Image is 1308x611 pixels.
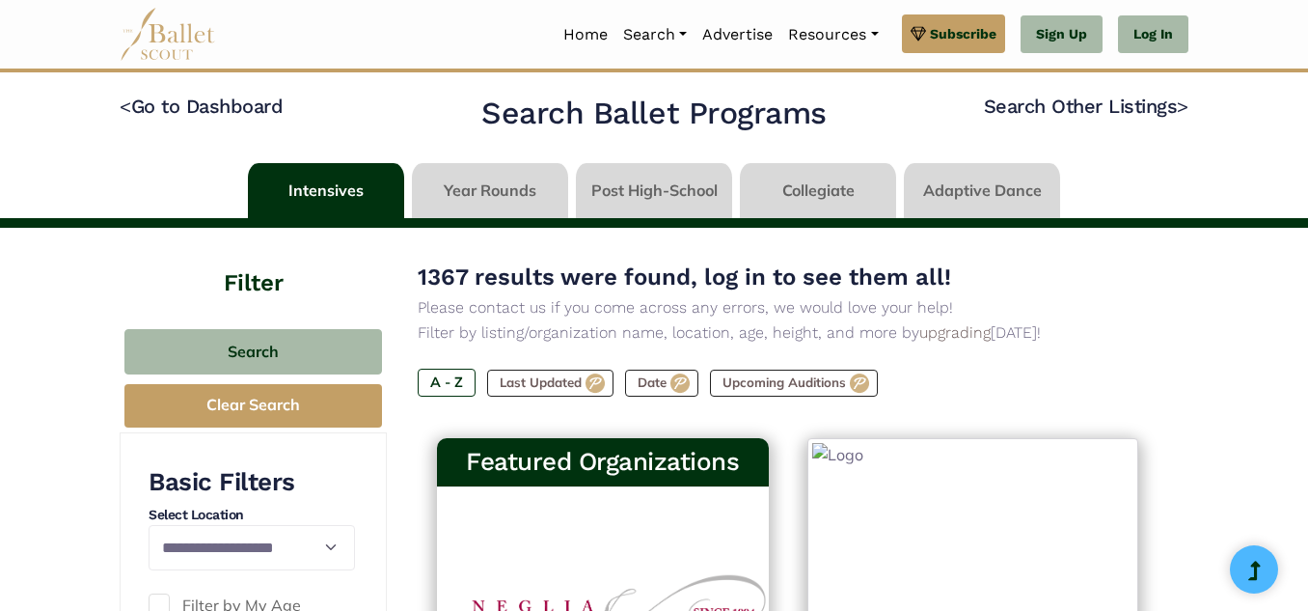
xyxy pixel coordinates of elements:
[695,14,780,55] a: Advertise
[481,94,826,134] h2: Search Ballet Programs
[418,369,476,396] label: A - Z
[736,163,900,218] li: Collegiate
[710,370,878,397] label: Upcoming Auditions
[930,23,996,44] span: Subscribe
[418,295,1158,320] p: Please contact us if you come across any errors, we would love your help!
[452,446,753,479] h3: Featured Organizations
[487,370,613,397] label: Last Updated
[120,94,131,118] code: <
[408,163,572,218] li: Year Rounds
[1118,15,1188,54] a: Log In
[120,95,283,118] a: <Go to Dashboard
[1021,15,1103,54] a: Sign Up
[625,370,698,397] label: Date
[572,163,736,218] li: Post High-School
[984,95,1188,118] a: Search Other Listings>
[919,323,991,342] a: upgrading
[149,506,355,525] h4: Select Location
[124,329,382,375] button: Search
[615,14,695,55] a: Search
[120,228,387,300] h4: Filter
[556,14,615,55] a: Home
[902,14,1005,53] a: Subscribe
[900,163,1064,218] li: Adaptive Dance
[911,23,926,44] img: gem.svg
[418,320,1158,346] p: Filter by listing/organization name, location, age, height, and more by [DATE]!
[149,466,355,499] h3: Basic Filters
[244,163,408,218] li: Intensives
[418,264,951,291] span: 1367 results were found, log in to see them all!
[1177,94,1188,118] code: >
[780,14,886,55] a: Resources
[124,384,382,428] button: Clear Search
